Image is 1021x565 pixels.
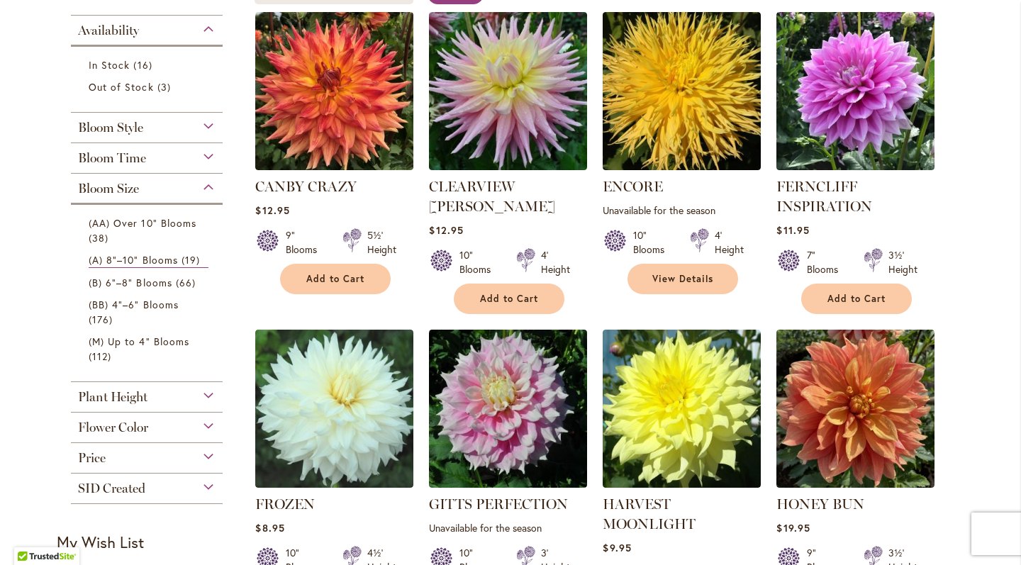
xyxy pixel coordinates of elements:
[89,80,154,94] span: Out of Stock
[776,477,934,491] a: Honey Bun
[255,12,413,170] img: Canby Crazy
[89,297,208,327] a: (BB) 4"–6" Blooms 176
[603,477,761,491] a: Harvest Moonlight
[603,330,761,488] img: Harvest Moonlight
[78,23,139,38] span: Availability
[89,349,115,364] span: 112
[78,450,106,466] span: Price
[603,541,631,554] span: $9.95
[603,12,761,170] img: ENCORE
[78,481,145,496] span: SID Created
[280,264,391,294] button: Add to Cart
[603,178,663,195] a: ENCORE
[255,330,413,488] img: Frozen
[89,58,130,72] span: In Stock
[11,515,50,554] iframe: Launch Accessibility Center
[89,253,178,267] span: (A) 8"–10" Blooms
[255,160,413,173] a: Canby Crazy
[255,203,289,217] span: $12.95
[89,276,172,289] span: (B) 6"–8" Blooms
[89,230,112,245] span: 38
[429,223,463,237] span: $12.95
[888,248,917,276] div: 3½' Height
[603,160,761,173] a: ENCORE
[255,477,413,491] a: Frozen
[429,521,587,535] p: Unavailable for the season
[367,228,396,257] div: 5½' Height
[776,178,872,215] a: FERNCLIFF INSPIRATION
[429,496,568,513] a: GITTS PERFECTION
[306,273,364,285] span: Add to Cart
[255,496,315,513] a: FROZEN
[78,120,143,135] span: Bloom Style
[776,330,934,488] img: Honey Bun
[133,57,155,72] span: 16
[78,389,147,405] span: Plant Height
[176,275,199,290] span: 66
[429,160,587,173] a: Clearview Jonas
[776,521,810,535] span: $19.95
[827,293,886,305] span: Add to Cart
[157,79,174,94] span: 3
[627,264,738,294] a: View Details
[182,252,203,267] span: 19
[89,298,179,311] span: (BB) 4"–6" Blooms
[286,228,325,257] div: 9" Blooms
[652,273,713,285] span: View Details
[78,181,139,196] span: Bloom Size
[603,496,696,532] a: HARVEST MOONLIGHT
[255,178,357,195] a: CANBY CRAZY
[89,216,196,230] span: (AA) Over 10" Blooms
[776,12,934,170] img: Ferncliff Inspiration
[454,284,564,314] button: Add to Cart
[603,203,761,217] p: Unavailable for the season
[429,477,587,491] a: GITTS PERFECTION
[89,216,208,245] a: (AA) Over 10" Blooms 38
[776,160,934,173] a: Ferncliff Inspiration
[89,57,208,72] a: In Stock 16
[633,228,673,257] div: 10" Blooms
[255,521,284,535] span: $8.95
[89,275,208,290] a: (B) 6"–8" Blooms 66
[541,248,570,276] div: 4' Height
[89,334,208,364] a: (M) Up to 4" Blooms 112
[78,420,148,435] span: Flower Color
[459,248,499,276] div: 10" Blooms
[89,252,208,268] a: (A) 8"–10" Blooms 19
[89,312,116,327] span: 176
[429,330,587,488] img: GITTS PERFECTION
[715,228,744,257] div: 4' Height
[801,284,912,314] button: Add to Cart
[78,150,146,166] span: Bloom Time
[480,293,538,305] span: Add to Cart
[57,532,144,552] strong: My Wish List
[807,248,847,276] div: 7" Blooms
[776,223,809,237] span: $11.95
[89,335,189,348] span: (M) Up to 4" Blooms
[89,79,208,94] a: Out of Stock 3
[429,12,587,170] img: Clearview Jonas
[429,178,555,215] a: CLEARVIEW [PERSON_NAME]
[776,496,864,513] a: HONEY BUN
